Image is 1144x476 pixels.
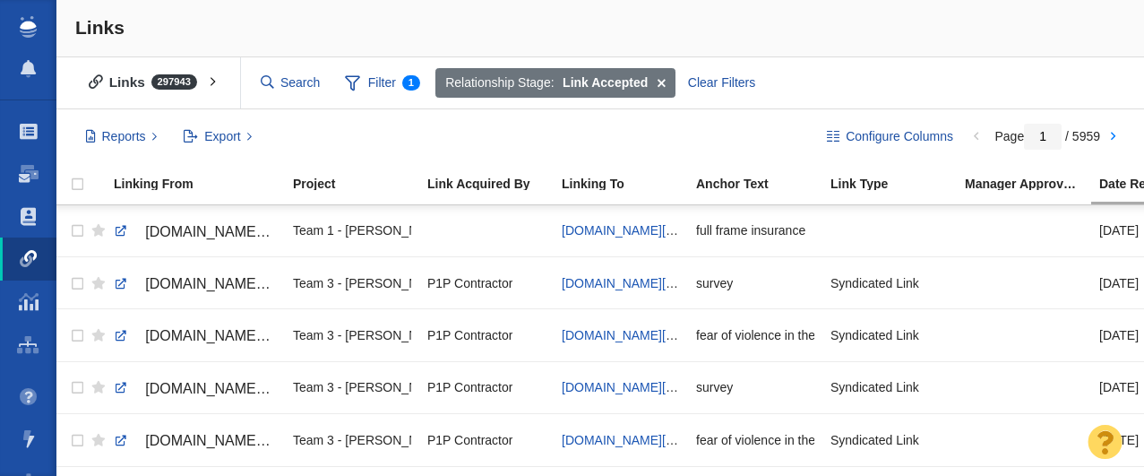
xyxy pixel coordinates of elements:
span: Filter [335,66,430,100]
span: Syndicated Link [830,327,919,343]
div: Linking To [562,177,694,190]
span: P1P Contractor [427,327,512,343]
a: [DOMAIN_NAME][URL] [114,374,277,404]
td: P1P Contractor [419,414,554,466]
span: Syndicated Link [830,275,919,291]
input: Search [254,67,329,99]
div: Anchor Text [696,177,829,190]
td: Syndicated Link [822,257,957,309]
div: Team 3 - [PERSON_NAME] | Summer | [PERSON_NAME]\EMCI Wireless\EMCI Wireless - Digital PR - Do U.S... [293,420,411,459]
span: [DOMAIN_NAME][URL] [145,224,297,239]
a: [DOMAIN_NAME][URL] [562,223,694,238]
div: Manager Approved Link? [965,177,1097,190]
strong: Link Accepted [563,74,648,92]
span: [DOMAIN_NAME][URL] [145,381,297,396]
a: [DOMAIN_NAME][URL] [114,426,277,456]
span: Configure Columns [846,127,953,146]
a: Linking From [114,177,291,193]
button: Configure Columns [817,122,964,152]
div: Link Type [830,177,963,190]
span: P1P Contractor [427,432,512,448]
span: P1P Contractor [427,379,512,395]
div: Team 3 - [PERSON_NAME] | Summer | [PERSON_NAME]\EMCI Wireless\EMCI Wireless - Digital PR - Do U.S... [293,264,411,302]
span: Reports [102,127,146,146]
div: fear of violence in the workplace [696,316,814,354]
div: survey [696,368,814,407]
a: Manager Approved Link? [965,177,1097,193]
a: [DOMAIN_NAME][URL] [562,433,694,447]
a: Link Acquired By [427,177,560,193]
a: [DOMAIN_NAME][URL] [114,321,277,351]
a: [DOMAIN_NAME][URL] [114,269,277,299]
span: Syndicated Link [830,379,919,395]
span: [DOMAIN_NAME][URL] [145,276,297,291]
div: survey [696,264,814,302]
span: P1P Contractor [427,275,512,291]
button: Reports [75,122,168,152]
a: [DOMAIN_NAME][URL] [562,380,694,394]
a: [DOMAIN_NAME][URL] [562,276,694,290]
td: Syndicated Link [822,309,957,361]
div: Clear Filters [677,68,765,99]
div: Linking From [114,177,291,190]
td: P1P Contractor [419,309,554,361]
span: 1 [402,75,420,91]
span: Relationship Stage: [445,74,554,92]
td: Syndicated Link [822,414,957,466]
span: Links [75,17,125,38]
span: Export [204,127,240,146]
div: Link Acquired By [427,177,560,190]
div: Project [293,177,426,190]
a: Link Type [830,177,963,193]
a: Anchor Text [696,177,829,193]
span: Page / 5959 [994,129,1100,143]
div: Team 3 - [PERSON_NAME] | Summer | [PERSON_NAME]\EMCI Wireless\EMCI Wireless - Digital PR - Do U.S... [293,316,411,354]
span: Syndicated Link [830,432,919,448]
div: fear of violence in the workplace [696,420,814,459]
a: [DOMAIN_NAME][URL] [114,217,277,247]
img: buzzstream_logo_iconsimple.png [20,16,36,38]
span: [DOMAIN_NAME][URL] [145,433,297,448]
span: [DOMAIN_NAME][URL] [145,328,297,343]
td: P1P Contractor [419,257,554,309]
div: Team 3 - [PERSON_NAME] | Summer | [PERSON_NAME]\EMCI Wireless\EMCI Wireless - Digital PR - Do U.S... [293,368,411,407]
a: Linking To [562,177,694,193]
td: Syndicated Link [822,361,957,413]
div: Team 1 - [PERSON_NAME] | [PERSON_NAME] | [PERSON_NAME]\Veracity (FLIP & Canopy)\Full Frame Insura... [293,212,411,250]
div: full frame insurance [696,212,814,250]
a: [DOMAIN_NAME][URL] [562,328,694,342]
button: Export [174,122,262,152]
td: P1P Contractor [419,361,554,413]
